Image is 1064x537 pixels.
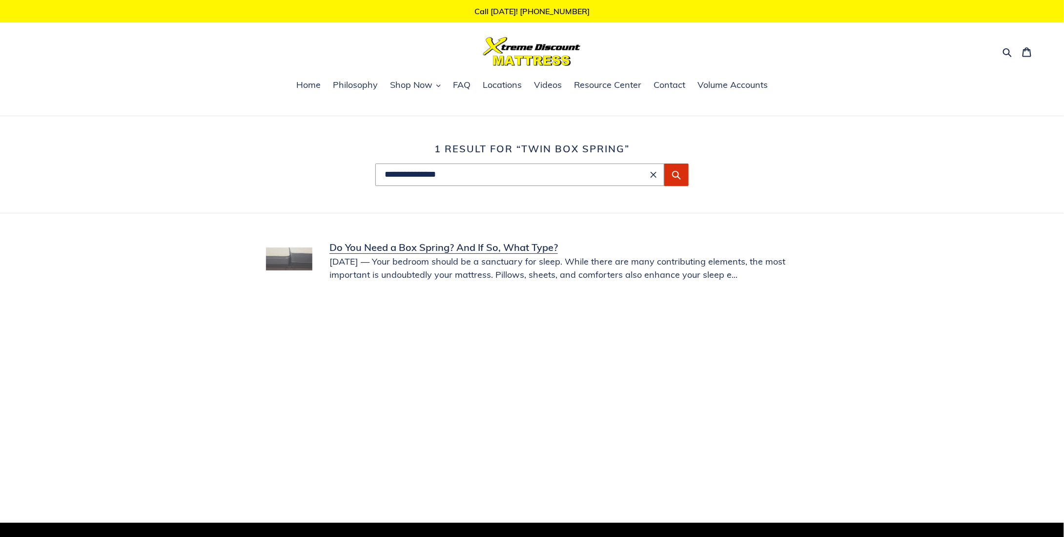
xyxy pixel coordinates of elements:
span: Locations [483,79,522,91]
button: Shop Now [385,78,446,93]
span: Resource Center [574,79,641,91]
a: Videos [529,78,567,93]
span: Home [296,79,321,91]
a: Resource Center [569,78,646,93]
button: Submit [664,164,689,186]
h1: 1 result for “twin box spring” [266,143,798,155]
button: Clear search term [648,169,659,181]
span: Volume Accounts [697,79,768,91]
span: FAQ [453,79,471,91]
a: FAQ [448,78,475,93]
a: Philosophy [328,78,383,93]
span: Videos [534,79,562,91]
a: Contact [649,78,690,93]
span: Philosophy [333,79,378,91]
span: Contact [654,79,685,91]
a: Volume Accounts [693,78,773,93]
img: Xtreme Discount Mattress [483,37,581,66]
a: Home [291,78,326,93]
input: Search [375,164,664,186]
span: Shop Now [390,79,432,91]
a: Locations [478,78,527,93]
